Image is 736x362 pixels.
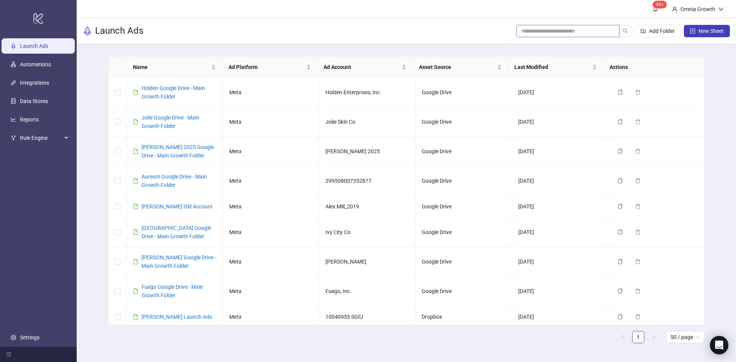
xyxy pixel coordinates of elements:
[603,57,699,78] th: Actions
[141,225,211,239] a: [GEOGRAPHIC_DATA] Google Drive - Main Growth Folder
[133,63,210,71] span: Name
[634,25,681,37] button: Add Folder
[651,334,656,339] span: right
[512,107,608,137] td: [DATE]
[618,90,623,95] span: copy
[319,166,416,196] td: 299508007352877
[223,277,319,306] td: Meta
[127,57,222,78] th: Name
[133,229,138,235] span: file
[635,314,641,319] span: delete
[20,130,62,146] span: Rule Engine
[141,144,214,159] a: [PERSON_NAME] 2025 Google Drive - Main Growth Folder
[141,314,212,320] a: [PERSON_NAME] Launch Ads
[512,78,608,107] td: [DATE]
[508,57,604,78] th: Last Modified
[618,119,623,124] span: copy
[416,78,512,107] td: Google Drive
[698,28,724,34] span: New Sheet
[133,314,138,319] span: file
[618,229,623,235] span: copy
[653,6,658,11] span: bell
[512,247,608,277] td: [DATE]
[223,306,319,328] td: Meta
[223,247,319,277] td: Meta
[20,116,39,123] a: Reports
[647,331,660,343] li: Next Page
[319,306,416,328] td: 10040955 SGFJ
[222,57,318,78] th: Ad Platform
[635,204,641,209] span: delete
[20,80,49,86] a: Integrations
[133,204,138,209] span: file
[133,288,138,294] span: file
[416,196,512,218] td: Google Drive
[710,336,728,354] div: Open Intercom Messenger
[319,107,416,137] td: Jolie Skin Co
[653,1,667,8] sup: 111
[635,259,641,264] span: delete
[223,196,319,218] td: Meta
[11,135,16,141] span: fork
[223,166,319,196] td: Meta
[647,331,660,343] button: right
[635,178,641,183] span: delete
[324,63,400,71] span: Ad Account
[416,277,512,306] td: Google Drive
[133,178,138,183] span: file
[635,288,641,294] span: delete
[618,178,623,183] span: copy
[416,166,512,196] td: Google Drive
[618,314,623,319] span: copy
[20,98,48,104] a: Data Stores
[141,174,207,188] a: Aureum Google Drive - Main Growth Folder
[666,331,705,343] div: Page Size
[416,107,512,137] td: Google Drive
[677,5,718,13] div: Omnia Growth
[512,137,608,166] td: [DATE]
[319,137,416,166] td: [PERSON_NAME] 2025
[512,196,608,218] td: [DATE]
[618,288,623,294] span: copy
[319,247,416,277] td: [PERSON_NAME]
[416,247,512,277] td: Google Drive
[319,277,416,306] td: Fuego, Inc.
[133,90,138,95] span: file
[133,149,138,154] span: file
[670,331,700,343] span: 50 / page
[416,137,512,166] td: Google Drive
[718,7,724,12] span: down
[319,78,416,107] td: Holden Enterprises, Inc.
[416,218,512,247] td: Google Drive
[95,25,143,37] h3: Launch Ads
[133,259,138,264] span: file
[141,254,216,269] a: [PERSON_NAME] Google Drive - Main Growth Folder
[618,259,623,264] span: copy
[419,63,496,71] span: Asset Source
[6,352,11,357] span: menu-fold
[617,331,629,343] li: Previous Page
[512,166,608,196] td: [DATE]
[20,61,51,67] a: Automations
[512,277,608,306] td: [DATE]
[514,63,591,71] span: Last Modified
[223,137,319,166] td: Meta
[141,85,205,100] a: Holden Google Drive - Main Growth Folder
[690,28,695,34] span: plus-square
[319,218,416,247] td: Ivy City Co
[635,229,641,235] span: delete
[228,63,305,71] span: Ad Platform
[141,115,199,129] a: Jolie Google Drive - Main Growth Folder
[141,203,213,210] a: [PERSON_NAME] Old Account
[672,7,677,12] span: user
[413,57,508,78] th: Asset Source
[623,28,628,34] span: search
[223,78,319,107] td: Meta
[141,284,203,298] a: Fuego Google Drive - Main Growth Folder
[416,306,512,328] td: Dropbox
[621,334,625,339] span: left
[684,25,730,37] button: New Sheet
[635,90,641,95] span: delete
[618,149,623,154] span: copy
[618,204,623,209] span: copy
